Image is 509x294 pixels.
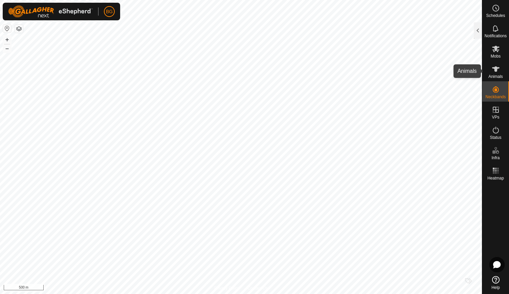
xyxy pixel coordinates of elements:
button: Reset Map [3,24,11,33]
span: Infra [491,156,500,160]
span: Neckbands [485,95,506,99]
a: Privacy Policy [214,285,240,291]
img: Gallagher Logo [8,5,93,18]
span: Help [491,286,500,290]
a: Contact Us [248,285,268,291]
button: – [3,44,11,52]
button: Map Layers [15,25,23,33]
span: Mobs [491,54,501,58]
span: VPs [492,115,499,119]
span: Notifications [485,34,507,38]
button: + [3,36,11,44]
a: Help [482,273,509,292]
span: Animals [488,75,503,79]
span: Heatmap [487,176,504,180]
span: Schedules [486,14,505,18]
span: BG [106,8,113,15]
span: Status [490,135,501,140]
